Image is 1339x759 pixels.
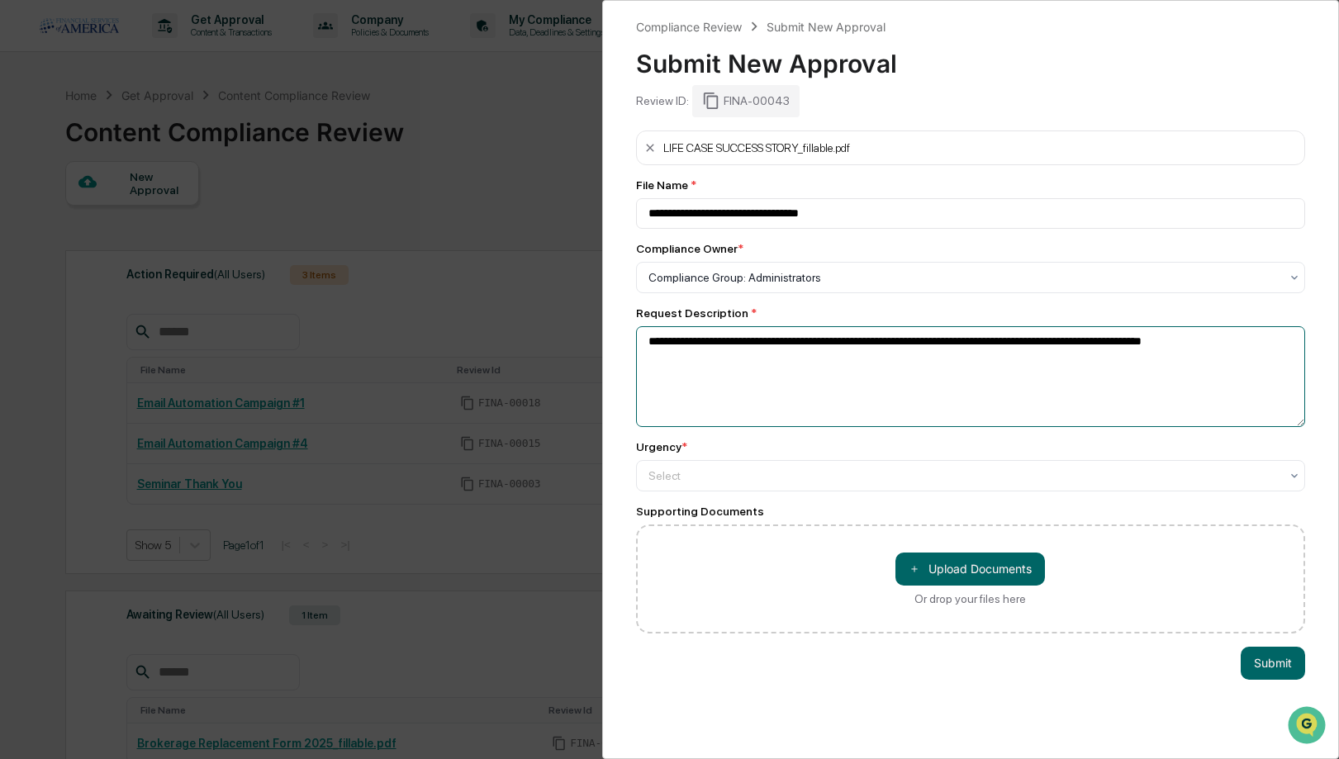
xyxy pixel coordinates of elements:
[663,141,850,154] div: LIFE CASE SUCCESS STORY_fillable.pdf
[113,202,211,231] a: 🗄️Attestations
[636,20,742,34] div: Compliance Review
[17,210,30,223] div: 🖐️
[636,178,1306,192] div: File Name
[636,505,1306,518] div: Supporting Documents
[636,440,687,453] div: Urgency
[692,85,800,116] div: FINA-00043
[1241,647,1305,680] button: Submit
[56,126,271,143] div: Start new chat
[17,126,46,156] img: 1746055101610-c473b297-6a78-478c-a979-82029cc54cd1
[120,210,133,223] div: 🗄️
[636,242,743,255] div: Compliance Owner
[33,240,104,256] span: Data Lookup
[164,280,200,292] span: Pylon
[17,35,301,61] p: How can we help?
[909,561,920,576] span: ＋
[17,241,30,254] div: 🔎
[10,202,113,231] a: 🖐️Preclearance
[136,208,205,225] span: Attestations
[56,143,216,156] div: We're offline, we'll be back soon
[636,94,689,107] div: Review ID:
[281,131,301,151] button: Start new chat
[914,592,1026,605] div: Or drop your files here
[1286,704,1331,749] iframe: Open customer support
[33,208,107,225] span: Preclearance
[895,553,1045,586] button: Or drop your files here
[636,36,1306,78] div: Submit New Approval
[767,20,886,34] div: Submit New Approval
[116,279,200,292] a: Powered byPylon
[10,233,111,263] a: 🔎Data Lookup
[636,306,1306,320] div: Request Description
